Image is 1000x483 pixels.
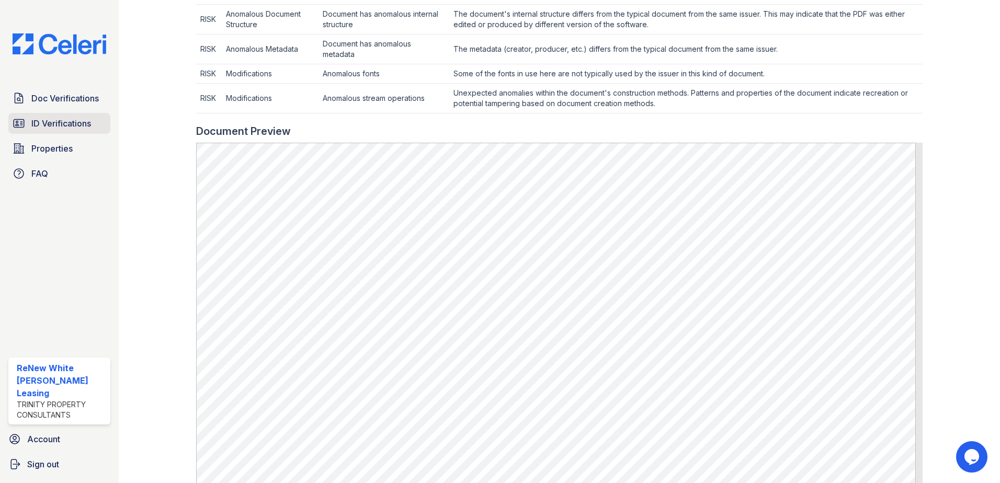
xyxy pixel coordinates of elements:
span: Properties [31,142,73,155]
span: Account [27,433,60,445]
a: Account [4,429,115,450]
a: Properties [8,138,110,159]
td: Anomalous fonts [319,64,449,84]
span: Doc Verifications [31,92,99,105]
td: Modifications [222,64,319,84]
td: Anomalous Document Structure [222,5,319,34]
iframe: chat widget [956,441,990,473]
img: CE_Logo_Blue-a8612792a0a2168367f1c8372b55b34899dd931a85d93a1a3d3e32e68fde9ad4.png [4,33,115,54]
td: Document has anomalous metadata [319,34,449,64]
td: Anomalous Metadata [222,34,319,64]
td: RISK [196,34,222,64]
a: FAQ [8,163,110,184]
td: Unexpected anomalies within the document's construction methods. Patterns and properties of the d... [449,84,923,113]
td: RISK [196,5,222,34]
td: RISK [196,64,222,84]
span: Sign out [27,458,59,470]
td: Anomalous stream operations [319,84,449,113]
a: Sign out [4,454,115,475]
td: RISK [196,84,222,113]
td: Document has anomalous internal structure [319,5,449,34]
span: ID Verifications [31,117,91,130]
div: Trinity Property Consultants [17,399,106,420]
td: The document's internal structure differs from the typical document from the same issuer. This ma... [449,5,923,34]
td: Modifications [222,84,319,113]
div: Document Preview [196,124,291,139]
a: Doc Verifications [8,88,110,109]
td: The metadata (creator, producer, etc.) differs from the typical document from the same issuer. [449,34,923,64]
span: FAQ [31,167,48,180]
div: ReNew White [PERSON_NAME] Leasing [17,362,106,399]
a: ID Verifications [8,113,110,134]
td: Some of the fonts in use here are not typically used by the issuer in this kind of document. [449,64,923,84]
